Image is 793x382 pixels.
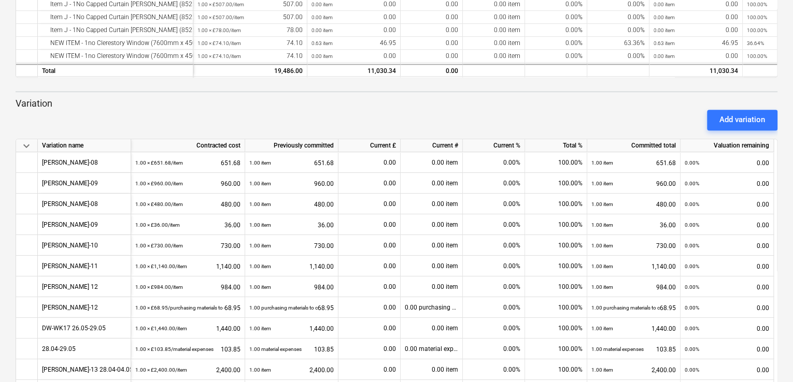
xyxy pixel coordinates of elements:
[685,243,699,248] small: 0.00%
[311,63,396,76] div: 0.00
[311,37,396,50] div: 46.95
[654,2,675,7] small: 0.00 item
[587,37,649,50] div: 63.36%
[249,256,334,277] div: 1,140.00
[197,37,303,50] div: 74.10
[463,152,525,173] div: 0.00%
[463,256,525,276] div: 0.00%
[135,284,183,290] small: 1.00 × £984.00 / item
[249,339,334,360] div: 103.85
[401,152,463,173] div: 0.00 item
[591,201,613,207] small: 1.00 item
[685,152,769,173] div: 0.00
[401,297,463,318] div: 0.00 purchasing materials to complete the tasks
[401,235,463,256] div: 0.00 item
[654,37,738,50] div: 46.95
[38,64,193,77] div: Total
[463,318,525,339] div: 0.00%
[245,139,338,152] div: Previously committed
[747,2,767,7] small: 100.00%
[311,27,333,33] small: 0.00 item
[135,256,240,277] div: 1,140.00
[401,50,463,63] div: 0.00
[591,367,613,373] small: 1.00 item
[42,297,98,317] div: DW-WK-12
[135,194,240,215] div: 480.00
[42,37,189,50] div: NEW ITEM - 1no Clerestory Window (7600mm x 450mm) - EPDM
[463,194,525,214] div: 0.00%
[311,50,396,63] div: 0.00
[525,37,587,50] div: 0.00%
[197,2,244,7] small: 1.00 × £507.00 / item
[591,243,613,248] small: 1.00 item
[249,326,271,331] small: 1.00 item
[401,24,463,37] div: 0.00
[463,297,525,318] div: 0.00%
[525,359,587,380] div: 100.00%
[42,276,98,297] div: DW-WK 12
[685,326,699,331] small: 0.00%
[42,339,76,359] div: 28.04-29.05
[525,256,587,276] div: 100.00%
[591,297,676,318] div: 68.95
[654,63,738,76] div: 0.00
[135,339,240,360] div: 103.85
[525,214,587,235] div: 100.00%
[249,222,271,228] small: 1.00 item
[525,194,587,214] div: 100.00%
[135,305,266,311] small: 1.00 × £68.95 / purchasing materials to complete the tasks
[525,297,587,318] div: 100.00%
[463,359,525,380] div: 0.00%
[249,214,334,236] div: 36.00
[591,214,676,236] div: 36.00
[707,110,777,130] button: Add variation
[591,326,613,331] small: 1.00 item
[685,297,769,318] div: 0.00
[685,235,769,256] div: 0.00
[249,276,334,298] div: 984.00
[135,214,240,236] div: 36.00
[197,50,303,63] div: 74.10
[525,50,587,63] div: 0.00%
[42,152,98,172] div: DW-WK-08
[685,256,769,277] div: 0.00
[249,318,334,339] div: 1,440.00
[401,339,463,359] div: 0.00 material expenses
[591,160,613,166] small: 1.00 item
[42,173,98,193] div: DW-WK-09
[401,194,463,214] div: 0.00 item
[685,367,699,373] small: 0.00%
[338,139,401,152] div: Current £
[591,173,676,194] div: 960.00
[685,194,769,215] div: 0.00
[197,63,303,76] div: 74.10
[463,235,525,256] div: 0.00%
[249,235,334,256] div: 730.00
[16,97,777,110] p: Variation
[343,214,396,235] div: 0.00
[343,194,396,214] div: 0.00
[463,11,525,24] div: 0.00 item
[42,359,133,379] div: DW-WK-13 28.04-04.05
[685,181,699,186] small: 0.00%
[42,63,189,76] div: NEW ITEM - 1no Clerestory Window (7600mm x 450mm) - Framework
[654,24,738,37] div: 0.00
[681,139,774,152] div: Valuation remaining
[685,222,699,228] small: 0.00%
[311,40,333,46] small: 0.63 item
[135,235,240,256] div: 730.00
[591,152,676,173] div: 651.68
[135,263,187,269] small: 1.00 × £1,140.00 / item
[401,37,463,50] div: 0.00
[685,173,769,194] div: 0.00
[249,367,271,373] small: 1.00 item
[42,214,98,234] div: DW-WK-09
[587,63,649,76] div: 0.00%
[463,276,525,297] div: 0.00%
[685,276,769,298] div: 0.00
[525,11,587,24] div: 0.00%
[311,53,333,59] small: 0.00 item
[311,14,333,20] small: 0.00 item
[591,305,700,311] small: 1.00 purchasing materials to complete the tasks
[249,160,271,166] small: 1.00 item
